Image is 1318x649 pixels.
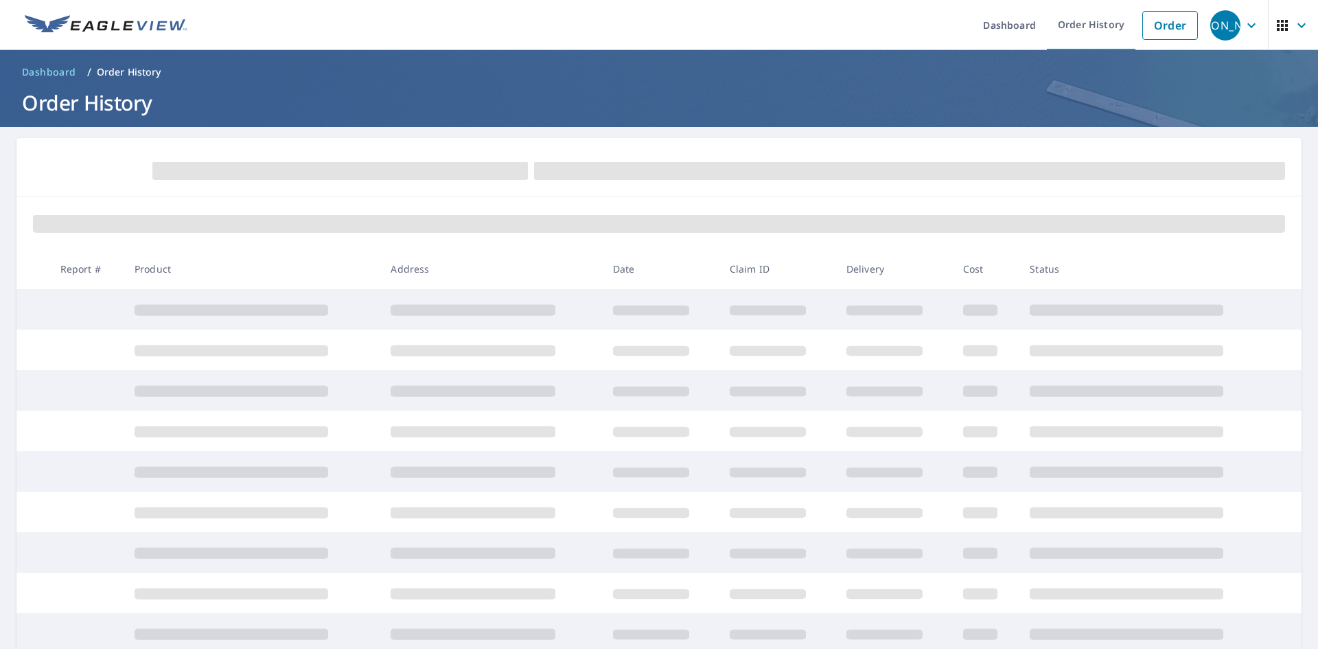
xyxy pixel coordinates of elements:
[22,65,76,79] span: Dashboard
[1210,10,1240,41] div: [PERSON_NAME]
[49,249,124,289] th: Report #
[1142,11,1198,40] a: Order
[380,249,601,289] th: Address
[25,15,187,36] img: EV Logo
[16,61,1302,83] nav: breadcrumb
[16,89,1302,117] h1: Order History
[952,249,1019,289] th: Cost
[835,249,952,289] th: Delivery
[16,61,82,83] a: Dashboard
[1019,249,1275,289] th: Status
[124,249,380,289] th: Product
[87,64,91,80] li: /
[602,249,719,289] th: Date
[97,65,161,79] p: Order History
[719,249,835,289] th: Claim ID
